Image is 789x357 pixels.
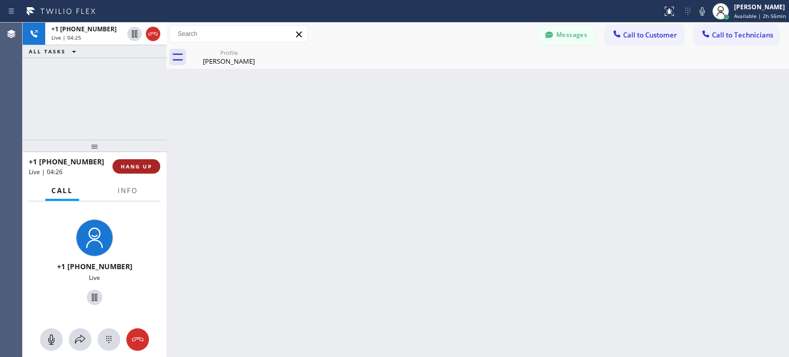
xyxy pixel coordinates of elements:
span: Call to Customer [623,30,677,40]
span: Available | 2h 56min [734,12,786,20]
button: HANG UP [112,159,160,174]
span: HANG UP [121,163,152,170]
button: Call [45,181,79,201]
div: Profile [190,49,268,57]
button: Mute [40,328,63,351]
button: Open dialpad [98,328,120,351]
button: Call to Customer [605,25,684,45]
button: Hang up [146,27,160,41]
input: Search [170,26,308,42]
span: Info [118,186,138,195]
button: Hang up [126,328,149,351]
span: Call [51,186,73,195]
span: Live | 04:26 [29,167,63,176]
button: Mute [695,4,709,18]
span: +1 [PHONE_NUMBER] [51,25,117,33]
span: Live | 04:25 [51,34,81,41]
button: Open directory [69,328,91,351]
span: Call to Technicians [712,30,773,40]
span: Live [89,273,100,282]
span: ALL TASKS [29,48,66,55]
div: [PERSON_NAME] [734,3,786,11]
button: ALL TASKS [23,45,86,58]
span: +1 [PHONE_NUMBER] [57,261,133,271]
button: Call to Technicians [694,25,779,45]
button: Hold Customer [127,27,142,41]
span: +1 [PHONE_NUMBER] [29,157,104,166]
div: [PERSON_NAME] [190,57,268,66]
div: Lisa Podell [190,46,268,69]
button: Hold Customer [87,290,102,305]
button: Messages [538,25,595,45]
button: Info [111,181,144,201]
